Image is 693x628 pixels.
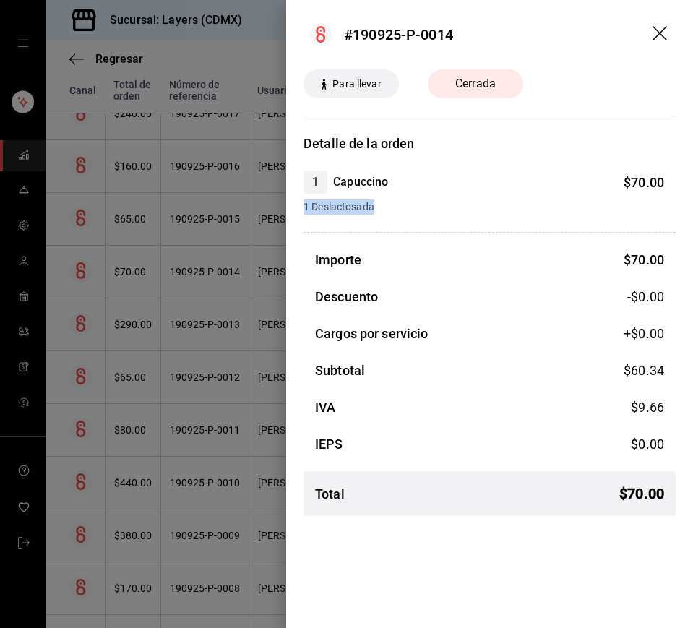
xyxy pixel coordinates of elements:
[304,134,676,153] h3: Detalle de la orden
[315,397,335,417] h3: IVA
[315,287,378,306] h3: Descuento
[315,324,429,343] h3: Cargos por servicio
[315,361,365,380] h3: Subtotal
[624,324,664,343] span: +$ 0.00
[447,75,504,93] span: Cerrada
[327,77,387,92] span: Para llevar
[624,252,664,267] span: $ 70.00
[333,173,388,191] h4: Capuccino
[653,26,670,43] button: drag
[304,199,664,215] span: 1 Deslactosada
[631,400,664,415] span: $ 9.66
[631,436,664,452] span: $ 0.00
[624,175,664,190] span: $ 70.00
[627,287,664,306] span: -$0.00
[315,484,345,504] h3: Total
[304,173,327,191] span: 1
[344,24,453,46] div: #190925-P-0014
[315,250,361,270] h3: Importe
[624,363,664,378] span: $ 60.34
[619,483,664,504] span: $ 70.00
[315,434,343,454] h3: IEPS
